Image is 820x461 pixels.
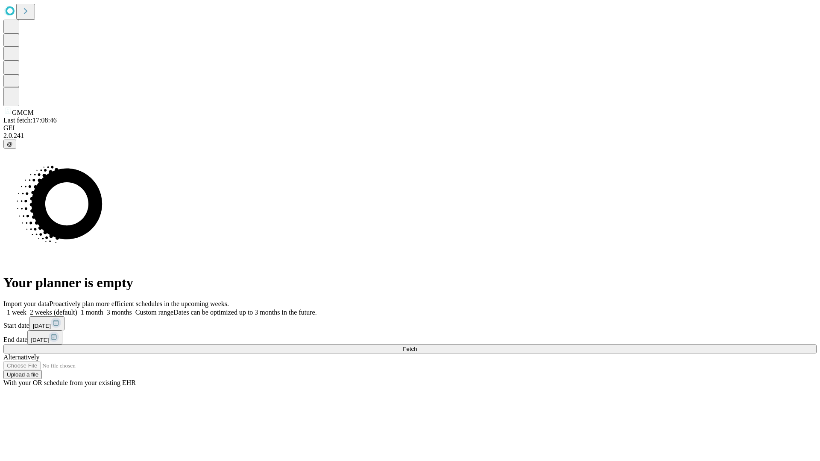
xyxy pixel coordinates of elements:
[3,140,16,149] button: @
[81,309,103,316] span: 1 month
[3,316,817,330] div: Start date
[3,370,42,379] button: Upload a file
[29,316,64,330] button: [DATE]
[3,117,57,124] span: Last fetch: 17:08:46
[3,300,50,307] span: Import your data
[173,309,316,316] span: Dates can be optimized up to 3 months in the future.
[3,124,817,132] div: GEI
[3,330,817,344] div: End date
[7,309,26,316] span: 1 week
[3,344,817,353] button: Fetch
[27,330,62,344] button: [DATE]
[107,309,132,316] span: 3 months
[7,141,13,147] span: @
[33,323,51,329] span: [DATE]
[50,300,229,307] span: Proactively plan more efficient schedules in the upcoming weeks.
[3,353,39,361] span: Alternatively
[403,346,417,352] span: Fetch
[12,109,34,116] span: GMCM
[3,379,136,386] span: With your OR schedule from your existing EHR
[3,275,817,291] h1: Your planner is empty
[30,309,77,316] span: 2 weeks (default)
[31,337,49,343] span: [DATE]
[3,132,817,140] div: 2.0.241
[135,309,173,316] span: Custom range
